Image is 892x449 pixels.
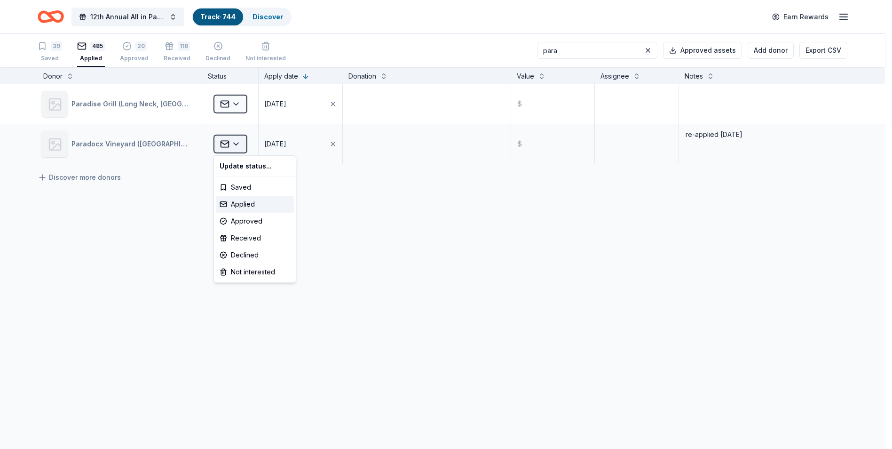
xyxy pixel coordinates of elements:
[216,247,294,264] div: Declined
[216,158,294,175] div: Update status...
[216,264,294,281] div: Not interested
[216,179,294,196] div: Saved
[216,213,294,230] div: Approved
[216,196,294,213] div: Applied
[216,230,294,247] div: Received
